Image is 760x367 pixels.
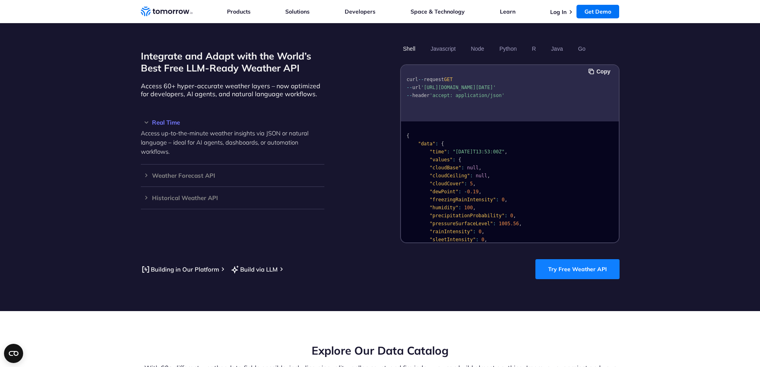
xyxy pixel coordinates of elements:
span: curl [407,77,418,82]
button: Go [575,42,588,56]
span: : [461,165,464,171]
span: 'accept: application/json' [429,93,504,98]
span: "pressureSurfaceLevel" [429,221,493,226]
span: , [504,197,507,202]
span: 0 [481,237,484,242]
a: Get Demo [576,5,619,18]
span: : [464,181,467,186]
span: 1005.56 [499,221,519,226]
span: { [458,157,461,163]
span: : [473,229,476,234]
span: GET [444,77,452,82]
button: Java [548,42,566,56]
span: { [407,133,409,139]
span: - [464,189,467,194]
span: { [441,141,444,147]
span: "humidity" [429,205,458,210]
span: "cloudBase" [429,165,461,171]
button: Open CMP widget [4,344,23,363]
span: : [435,141,438,147]
span: : [493,221,495,226]
span: -- [407,85,412,90]
span: : [495,197,498,202]
button: Node [468,42,487,56]
span: 0.19 [467,189,478,194]
a: Learn [500,8,515,15]
span: 0 [478,229,481,234]
span: "cloudCover" [429,181,464,186]
span: , [473,205,476,210]
span: -- [418,77,423,82]
span: : [476,237,478,242]
span: null [467,165,478,171]
span: 100 [464,205,473,210]
span: : [458,205,461,210]
h3: Real Time [141,119,324,125]
span: header [412,93,429,98]
span: 5 [470,181,472,186]
span: "freezingRainIntensity" [429,197,495,202]
span: : [452,157,455,163]
button: R [529,42,539,56]
a: Products [227,8,251,15]
span: "precipitationProbability" [429,213,504,218]
span: , [484,237,487,242]
h2: Explore Our Data Catalog [141,343,620,358]
span: , [487,173,490,179]
span: null [476,173,487,179]
button: Javascript [428,42,458,56]
h3: Weather Forecast API [141,173,324,179]
span: : [458,189,461,194]
span: : [504,213,507,218]
span: : [470,173,472,179]
a: Log In [550,8,567,16]
a: Home link [141,6,193,18]
span: "data" [418,141,435,147]
span: '[URL][DOMAIN_NAME][DATE]' [421,85,496,90]
span: "values" [429,157,452,163]
span: "sleetIntensity" [429,237,476,242]
span: -- [407,93,412,98]
span: , [473,181,476,186]
button: Copy [588,67,613,76]
span: 0 [501,197,504,202]
span: url [412,85,421,90]
a: Solutions [285,8,310,15]
a: Space & Technology [411,8,465,15]
span: request [424,77,444,82]
span: : [447,149,450,155]
span: 0 [510,213,513,218]
button: Shell [400,42,418,56]
h3: Historical Weather API [141,195,324,201]
p: Access 60+ hyper-accurate weather layers – now optimized for developers, AI agents, and natural l... [141,82,324,98]
a: Try Free Weather API [535,259,620,279]
a: Build via LLM [230,264,278,274]
span: , [513,213,516,218]
button: Python [496,42,519,56]
span: , [478,189,481,194]
span: , [519,221,521,226]
p: Access up-to-the-minute weather insights via JSON or natural language – ideal for AI agents, dash... [141,129,324,156]
span: "[DATE]T13:53:00Z" [452,149,504,155]
span: "cloudCeiling" [429,173,470,179]
span: , [504,149,507,155]
span: "time" [429,149,446,155]
a: Building in Our Platform [141,264,219,274]
h2: Integrate and Adapt with the World’s Best Free LLM-Ready Weather API [141,50,324,74]
span: "dewPoint" [429,189,458,194]
a: Developers [345,8,375,15]
span: "rainIntensity" [429,229,472,234]
span: , [478,165,481,171]
span: , [481,229,484,234]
